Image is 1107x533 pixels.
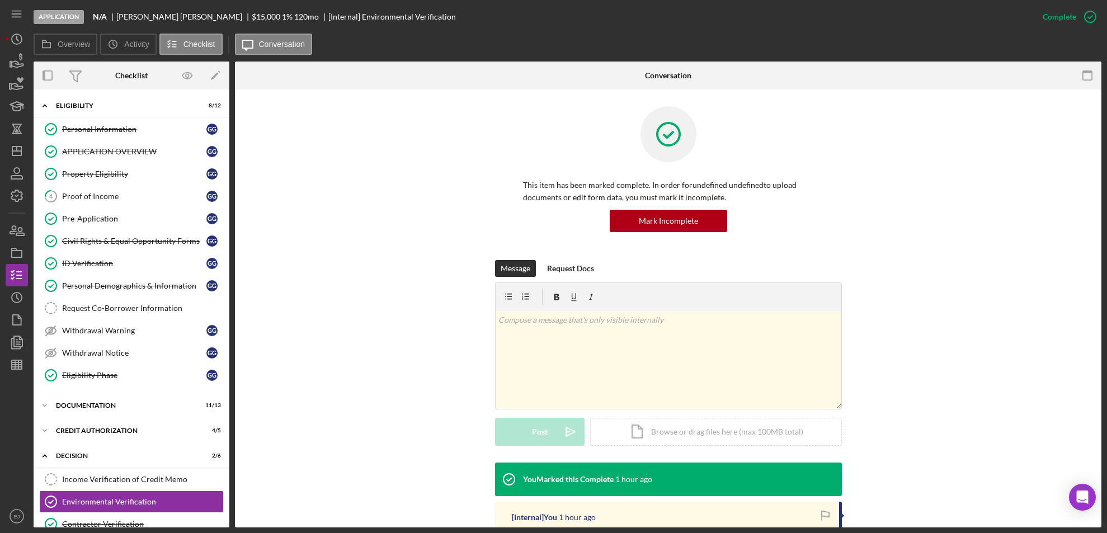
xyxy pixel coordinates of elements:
div: Mark Incomplete [639,210,698,232]
div: G G [206,258,218,269]
div: ID Verification [62,259,206,268]
div: 2 / 6 [201,452,221,459]
div: You Marked this Complete [523,475,614,484]
button: Overview [34,34,97,55]
a: ID VerificationGG [39,252,224,275]
a: Withdrawal NoticeGG [39,342,224,364]
div: Request Co-Borrower Information [62,304,223,313]
label: Activity [124,40,149,49]
div: G G [206,347,218,359]
div: Checklist [115,71,148,80]
a: Request Co-Borrower Information [39,297,224,319]
div: G G [206,235,218,247]
a: Property EligibilityGG [39,163,224,185]
button: Request Docs [541,260,600,277]
a: Environmental Verification [39,490,224,513]
div: G G [206,191,218,202]
a: Personal InformationGG [39,118,224,140]
p: This item has been marked complete. In order for undefined undefined to upload documents or edit ... [523,179,814,204]
div: Contractor Verification [62,520,223,529]
button: Message [495,260,536,277]
div: Civil Rights & Equal Opportunity Forms [62,237,206,246]
div: Eligibility Phase [62,371,206,380]
div: 8 / 12 [201,102,221,109]
div: Eligibility [56,102,193,109]
div: [PERSON_NAME] [PERSON_NAME] [116,12,252,21]
a: 4Proof of IncomeGG [39,185,224,207]
div: Personal Information [62,125,206,134]
a: Civil Rights & Equal Opportunity FormsGG [39,230,224,252]
button: Checklist [159,34,223,55]
a: Personal Demographics & InformationGG [39,275,224,297]
div: Documentation [56,402,193,409]
div: Pre-Application [62,214,206,223]
a: Eligibility PhaseGG [39,364,224,386]
button: Post [495,418,585,446]
div: G G [206,124,218,135]
button: Mark Incomplete [610,210,727,232]
a: APPLICATION OVERVIEWGG [39,140,224,163]
div: Proof of Income [62,192,206,201]
time: 2025-10-03 12:59 [559,513,596,522]
a: Income Verification of Credit Memo [39,468,224,490]
button: Complete [1031,6,1101,28]
div: 1 % [282,12,293,21]
div: Complete [1043,6,1076,28]
text: EJ [13,513,20,520]
b: N/A [93,12,107,21]
label: Conversation [259,40,305,49]
button: Conversation [235,34,313,55]
a: Withdrawal WarningGG [39,319,224,342]
div: G G [206,280,218,291]
div: Withdrawal Notice [62,348,206,357]
div: G G [206,213,218,224]
tspan: 4 [49,192,53,200]
div: CREDIT AUTHORIZATION [56,427,193,434]
div: [Internal] You [512,513,557,522]
div: Property Eligibility [62,169,206,178]
div: G G [206,325,218,336]
div: APPLICATION OVERVIEW [62,147,206,156]
button: Activity [100,34,156,55]
div: 120 mo [294,12,319,21]
span: $15,000 [252,12,280,21]
a: Pre-ApplicationGG [39,207,224,230]
div: Personal Demographics & Information [62,281,206,290]
div: G G [206,168,218,180]
div: Request Docs [547,260,594,277]
div: Environmental Verification [62,497,223,506]
div: Income Verification of Credit Memo [62,475,223,484]
div: 11 / 13 [201,402,221,409]
div: Post [532,418,548,446]
div: Application [34,10,84,24]
div: [Internal] Environmental Verification [328,12,456,21]
label: Checklist [183,40,215,49]
div: Message [501,260,530,277]
button: EJ [6,505,28,527]
div: Open Intercom Messenger [1069,484,1096,511]
div: Conversation [645,71,691,80]
div: Decision [56,452,193,459]
time: 2025-10-03 13:00 [615,475,652,484]
div: Withdrawal Warning [62,326,206,335]
label: Overview [58,40,90,49]
div: 4 / 5 [201,427,221,434]
div: G G [206,146,218,157]
div: G G [206,370,218,381]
